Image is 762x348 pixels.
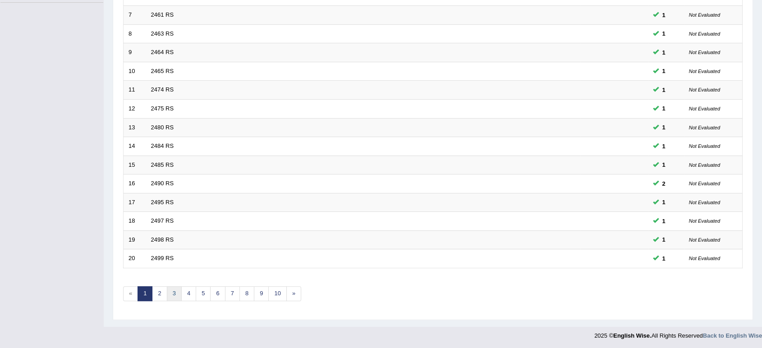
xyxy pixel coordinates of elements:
[124,230,146,249] td: 19
[689,256,720,261] small: Not Evaluated
[268,286,286,301] a: 10
[659,104,669,113] span: You can still take this question
[124,81,146,100] td: 11
[124,249,146,268] td: 20
[689,181,720,186] small: Not Evaluated
[659,48,669,57] span: You can still take this question
[124,212,146,231] td: 18
[124,24,146,43] td: 8
[151,86,174,93] a: 2474 RS
[689,12,720,18] small: Not Evaluated
[659,66,669,76] span: You can still take this question
[181,286,196,301] a: 4
[138,286,152,301] a: 1
[151,30,174,37] a: 2463 RS
[124,62,146,81] td: 10
[151,236,174,243] a: 2498 RS
[286,286,301,301] a: »
[659,197,669,207] span: You can still take this question
[659,10,669,20] span: You can still take this question
[594,327,762,340] div: 2025 © All Rights Reserved
[124,118,146,137] td: 13
[659,123,669,132] span: You can still take this question
[123,286,138,301] span: «
[689,31,720,37] small: Not Evaluated
[151,11,174,18] a: 2461 RS
[151,180,174,187] a: 2490 RS
[151,142,174,149] a: 2484 RS
[151,255,174,261] a: 2499 RS
[124,43,146,62] td: 9
[613,332,651,339] strong: English Wise.
[689,237,720,243] small: Not Evaluated
[689,218,720,224] small: Not Evaluated
[225,286,240,301] a: 7
[151,49,174,55] a: 2464 RS
[689,69,720,74] small: Not Evaluated
[239,286,254,301] a: 8
[124,99,146,118] td: 12
[659,179,669,188] span: You can still take this question
[167,286,182,301] a: 3
[659,142,669,151] span: You can still take this question
[124,137,146,156] td: 14
[151,105,174,112] a: 2475 RS
[151,199,174,206] a: 2495 RS
[659,254,669,263] span: You can still take this question
[151,217,174,224] a: 2497 RS
[689,106,720,111] small: Not Evaluated
[689,50,720,55] small: Not Evaluated
[210,286,225,301] a: 6
[689,143,720,149] small: Not Evaluated
[689,125,720,130] small: Not Evaluated
[124,174,146,193] td: 16
[703,332,762,339] a: Back to English Wise
[151,68,174,74] a: 2465 RS
[689,162,720,168] small: Not Evaluated
[659,85,669,95] span: You can still take this question
[659,235,669,244] span: You can still take this question
[689,200,720,205] small: Not Evaluated
[124,6,146,25] td: 7
[196,286,211,301] a: 5
[152,286,167,301] a: 2
[124,193,146,212] td: 17
[659,216,669,226] span: You can still take this question
[124,156,146,174] td: 15
[151,124,174,131] a: 2480 RS
[659,29,669,38] span: You can still take this question
[659,160,669,169] span: You can still take this question
[151,161,174,168] a: 2485 RS
[254,286,269,301] a: 9
[689,87,720,92] small: Not Evaluated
